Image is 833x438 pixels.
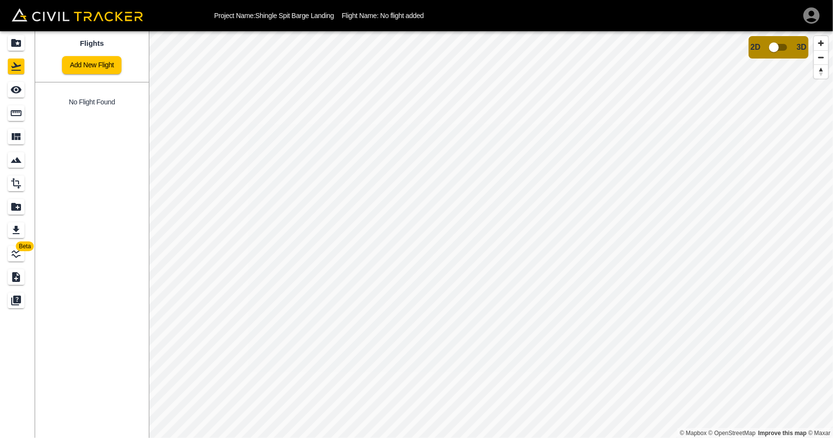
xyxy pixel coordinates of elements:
[814,36,828,50] button: Zoom in
[680,430,707,437] a: Mapbox
[342,12,424,20] p: Flight Name: No flight added
[149,31,833,438] canvas: Map
[814,50,828,64] button: Zoom out
[709,430,756,437] a: OpenStreetMap
[808,430,831,437] a: Maxar
[751,43,760,52] span: 2D
[797,43,807,52] span: 3D
[214,12,334,20] p: Project Name: Shingle Spit Barge Landing
[12,8,143,22] img: Civil Tracker
[814,64,828,79] button: Reset bearing to north
[758,430,807,437] a: Map feedback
